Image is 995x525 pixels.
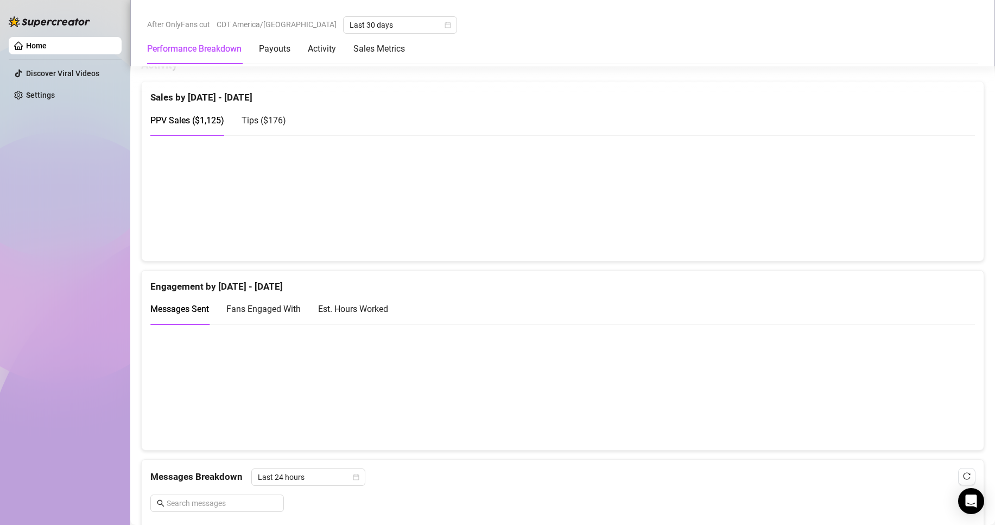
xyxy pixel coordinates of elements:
div: Activity [308,42,336,55]
div: Payouts [259,42,290,55]
div: Performance Breakdown [147,42,242,55]
div: Engagement by [DATE] - [DATE] [150,271,975,294]
span: Fans Engaged With [226,304,301,314]
img: logo-BBDzfeDw.svg [9,16,90,27]
div: Open Intercom Messenger [958,488,984,514]
span: Messages Sent [150,304,209,314]
a: Settings [26,91,55,99]
span: Tips ( $176 ) [242,115,286,126]
input: Search messages [167,497,277,509]
span: After OnlyFans cut [147,16,210,33]
span: PPV Sales ( $1,125 ) [150,115,224,126]
span: Last 30 days [350,17,451,33]
span: calendar [353,474,359,480]
div: Est. Hours Worked [318,302,388,316]
span: search [157,499,164,507]
a: Home [26,41,47,50]
a: Discover Viral Videos [26,69,99,78]
span: CDT America/[GEOGRAPHIC_DATA] [217,16,337,33]
div: Messages Breakdown [150,468,975,486]
div: Sales Metrics [353,42,405,55]
span: Last 24 hours [258,469,359,485]
span: reload [963,472,971,480]
div: Sales by [DATE] - [DATE] [150,82,975,105]
span: calendar [445,22,451,28]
